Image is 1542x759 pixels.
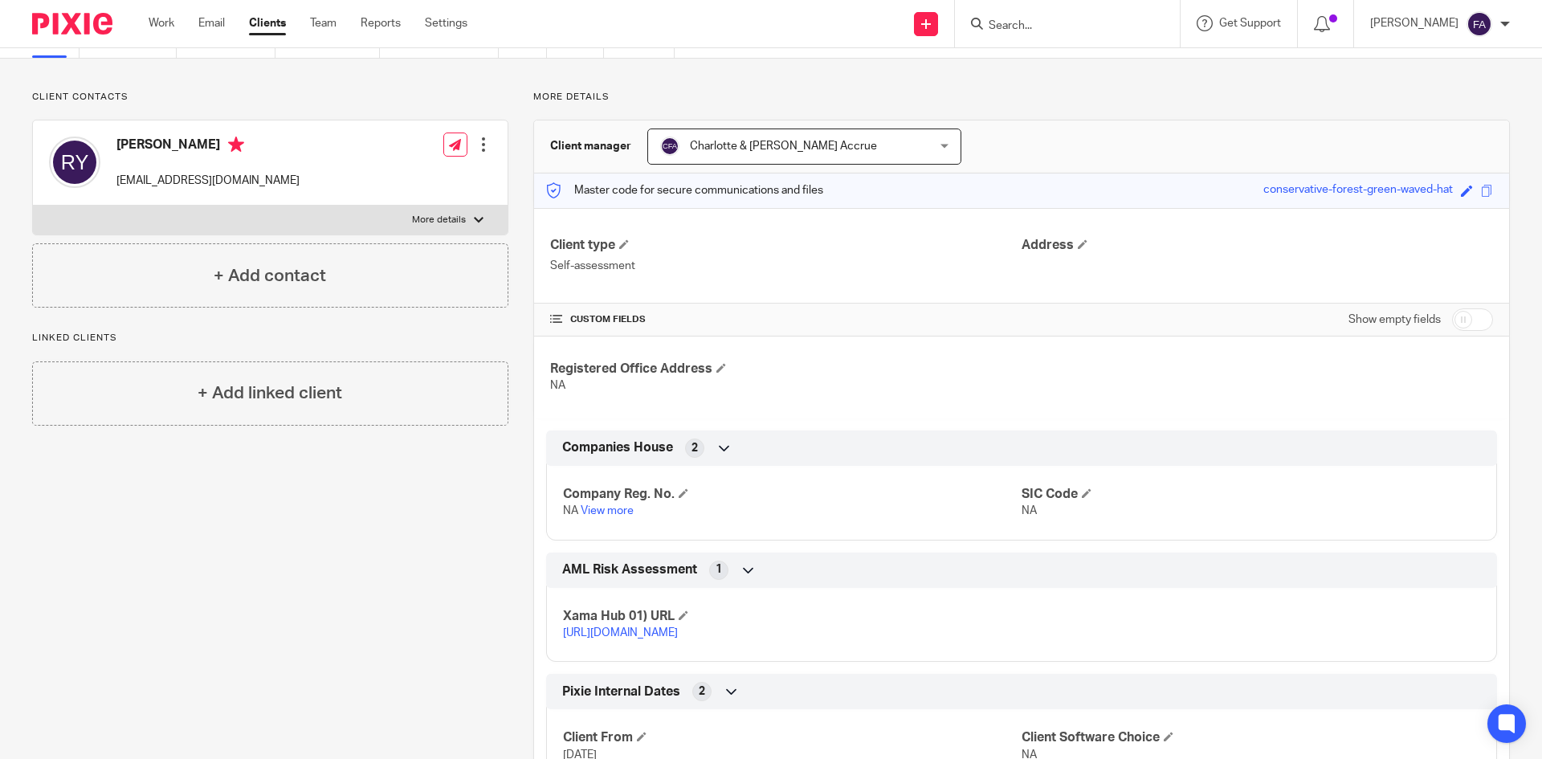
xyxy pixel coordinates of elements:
[116,173,300,189] p: [EMAIL_ADDRESS][DOMAIN_NAME]
[562,684,680,700] span: Pixie Internal Dates
[1022,486,1480,503] h4: SIC Code
[550,361,1022,377] h4: Registered Office Address
[1022,729,1480,746] h4: Client Software Choice
[563,486,1022,503] h4: Company Reg. No.
[533,91,1510,104] p: More details
[361,15,401,31] a: Reports
[550,380,565,391] span: NA
[699,684,705,700] span: 2
[563,729,1022,746] h4: Client From
[691,440,698,456] span: 2
[1467,11,1492,37] img: svg%3E
[49,137,100,188] img: svg%3E
[32,332,508,345] p: Linked clients
[1370,15,1458,31] p: [PERSON_NAME]
[116,137,300,157] h4: [PERSON_NAME]
[550,138,631,154] h3: Client manager
[1263,182,1453,200] div: conservative-forest-green-waved-hat
[412,214,466,226] p: More details
[1348,312,1441,328] label: Show empty fields
[214,263,326,288] h4: + Add contact
[425,15,467,31] a: Settings
[1219,18,1281,29] span: Get Support
[32,91,508,104] p: Client contacts
[660,137,679,156] img: svg%3E
[32,13,112,35] img: Pixie
[198,381,342,406] h4: + Add linked client
[563,608,1022,625] h4: Xama Hub 01) URL
[563,627,678,639] a: [URL][DOMAIN_NAME]
[198,15,225,31] a: Email
[581,505,634,516] a: View more
[550,258,1022,274] p: Self-assessment
[690,141,877,152] span: Charlotte & [PERSON_NAME] Accrue
[1022,505,1037,516] span: NA
[562,561,697,578] span: AML Risk Assessment
[716,561,722,577] span: 1
[228,137,244,153] i: Primary
[310,15,337,31] a: Team
[249,15,286,31] a: Clients
[562,439,673,456] span: Companies House
[1022,237,1493,254] h4: Address
[550,313,1022,326] h4: CUSTOM FIELDS
[149,15,174,31] a: Work
[987,19,1132,34] input: Search
[550,237,1022,254] h4: Client type
[563,505,578,516] span: NA
[546,182,823,198] p: Master code for secure communications and files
